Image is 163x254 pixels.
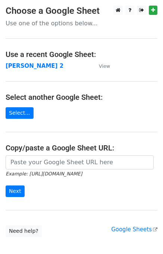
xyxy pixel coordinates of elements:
input: Paste your Google Sheet URL here [6,155,154,169]
h3: Choose a Google Sheet [6,6,157,16]
small: Example: [URL][DOMAIN_NAME] [6,171,82,177]
h4: Copy/paste a Google Sheet URL: [6,143,157,152]
a: [PERSON_NAME] 2 [6,63,63,69]
a: View [91,63,110,69]
input: Next [6,185,25,197]
a: Select... [6,107,34,119]
a: Google Sheets [111,226,157,233]
h4: Use a recent Google Sheet: [6,50,157,59]
a: Need help? [6,225,42,237]
p: Use one of the options below... [6,19,157,27]
small: View [99,63,110,69]
h4: Select another Google Sheet: [6,93,157,102]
